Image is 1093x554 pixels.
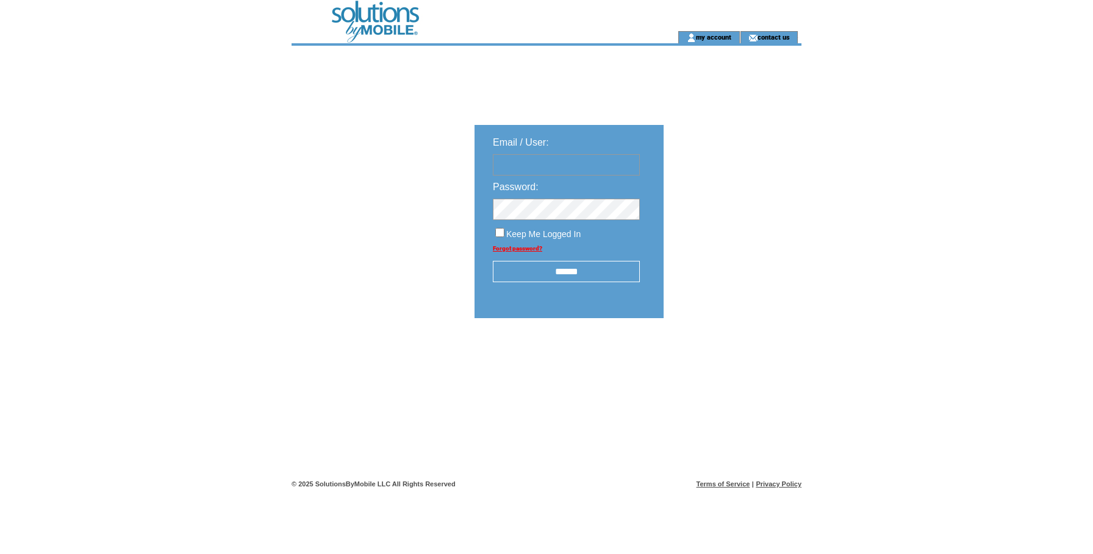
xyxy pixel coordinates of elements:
a: Terms of Service [697,480,750,488]
img: transparent.png;jsessionid=315DBEFC1585F5F5479E369DF73165E1 [699,349,760,364]
span: Email / User: [493,137,549,147]
a: Forgot password? [493,245,542,252]
span: © 2025 SolutionsByMobile LLC All Rights Reserved [292,480,456,488]
a: Privacy Policy [756,480,801,488]
span: | [752,480,754,488]
a: contact us [758,33,790,41]
img: contact_us_icon.gif;jsessionid=315DBEFC1585F5F5479E369DF73165E1 [748,33,758,43]
img: account_icon.gif;jsessionid=315DBEFC1585F5F5479E369DF73165E1 [687,33,696,43]
a: my account [696,33,731,41]
span: Keep Me Logged In [506,229,581,239]
span: Password: [493,182,539,192]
